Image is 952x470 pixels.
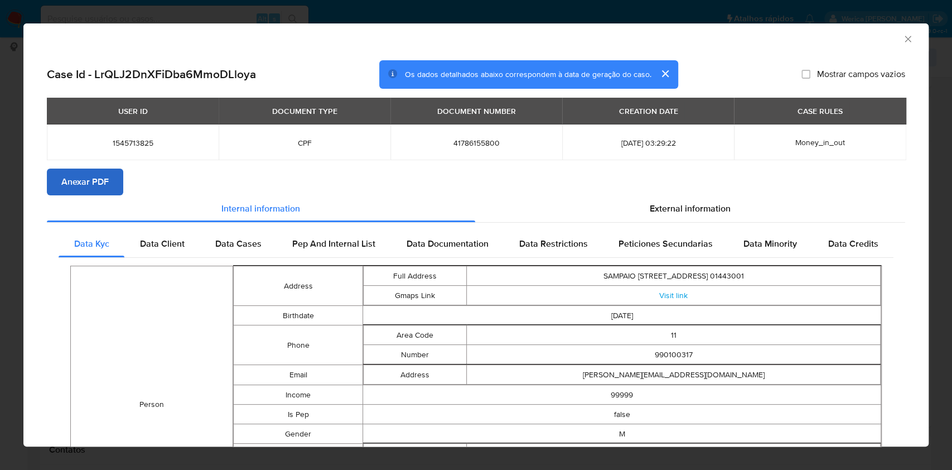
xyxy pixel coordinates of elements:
[23,23,929,447] div: closure-recommendation-modal
[576,138,721,148] span: [DATE] 03:29:22
[363,405,881,424] td: false
[233,266,363,306] td: Address
[828,237,878,250] span: Data Credits
[233,424,363,444] td: Gender
[650,202,731,215] span: External information
[233,306,363,325] td: Birthdate
[618,237,713,250] span: Peticiones Secundarias
[363,306,881,325] td: [DATE]
[467,345,881,365] td: 990100317
[659,290,688,301] a: Visit link
[292,237,375,250] span: Pep And Internal List
[61,170,109,194] span: Anexar PDF
[519,237,588,250] span: Data Restrictions
[233,325,363,365] td: Phone
[233,405,363,424] td: Is Pep
[59,231,893,257] div: Detailed internal info
[233,385,363,405] td: Income
[221,202,300,215] span: Internal information
[232,138,377,148] span: CPF
[47,67,256,81] h2: Case Id - LrQLJ2DnXFiDba6MmoDLloya
[364,325,467,345] td: Area Code
[363,424,881,444] td: M
[140,237,185,250] span: Data Client
[364,266,467,286] td: Full Address
[467,266,881,286] td: SAMPAIO [STREET_ADDRESS] 01443001
[364,286,467,305] td: Gmaps Link
[215,237,262,250] span: Data Cases
[60,138,205,148] span: 1545713825
[364,345,467,365] td: Number
[364,365,467,385] td: Address
[795,137,845,148] span: Money_in_out
[612,102,684,121] div: CREATION DATE
[817,69,905,80] span: Mostrar campos vazios
[467,365,881,385] td: [PERSON_NAME][EMAIL_ADDRESS][DOMAIN_NAME]
[233,365,363,385] td: Email
[791,102,849,121] div: CASE RULES
[74,237,109,250] span: Data Kyc
[47,195,905,222] div: Detailed info
[467,325,881,345] td: 11
[112,102,154,121] div: USER ID
[363,385,881,405] td: 99999
[902,33,912,44] button: Fechar a janela
[265,102,344,121] div: DOCUMENT TYPE
[47,169,123,195] button: Anexar PDF
[233,444,363,464] td: Other Identifications
[431,102,523,121] div: DOCUMENT NUMBER
[467,444,881,463] td: rg
[651,60,678,87] button: cerrar
[405,69,651,80] span: Os dados detalhados abaixo correspondem à data de geração do caso.
[801,70,810,79] input: Mostrar campos vazios
[404,138,549,148] span: 41786155800
[406,237,488,250] span: Data Documentation
[743,237,797,250] span: Data Minority
[364,444,467,463] td: Type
